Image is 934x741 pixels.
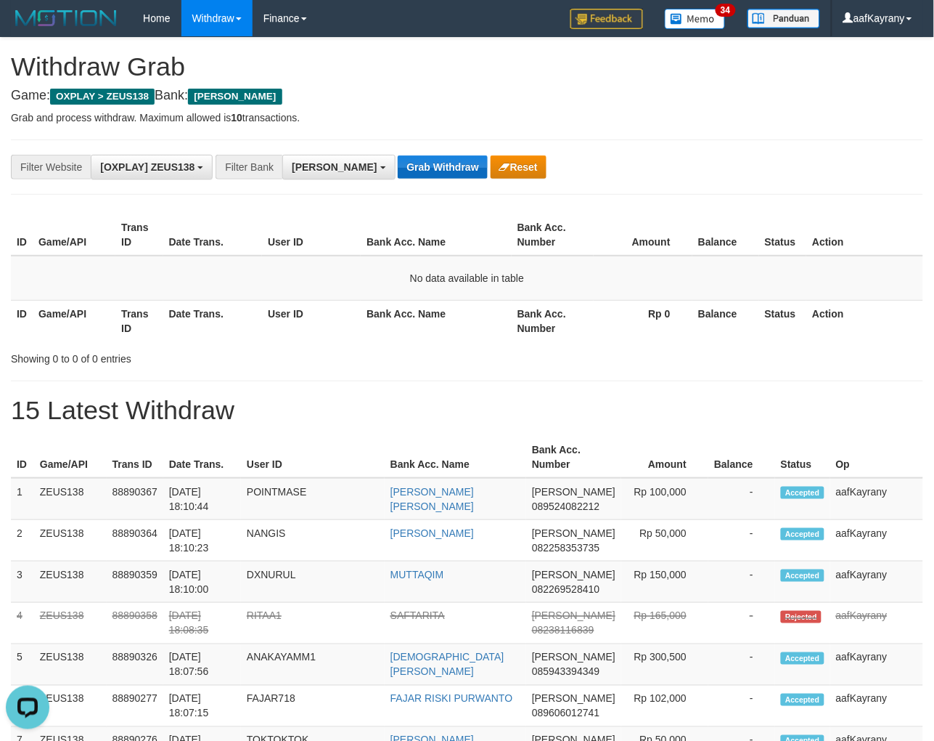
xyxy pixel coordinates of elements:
td: DXNURUL [241,562,385,603]
th: Trans ID [115,300,163,341]
div: Filter Bank [216,155,282,179]
th: Date Trans. [163,300,263,341]
td: ZEUS138 [34,562,107,603]
a: [PERSON_NAME] [PERSON_NAME] [390,486,474,512]
span: 34 [716,4,735,17]
td: 88890367 [107,478,163,520]
th: ID [11,437,34,478]
td: 88890358 [107,603,163,644]
span: [PERSON_NAME] [532,610,615,622]
td: - [708,478,775,520]
th: Balance [708,437,775,478]
td: [DATE] 18:07:56 [163,644,241,686]
button: [OXPLAY] ZEUS138 [91,155,213,179]
td: 4 [11,603,34,644]
td: ZEUS138 [34,644,107,686]
th: Bank Acc. Number [512,300,594,341]
a: SAFTARITA [390,610,445,622]
td: aafKayrany [830,603,923,644]
th: Op [830,437,923,478]
th: Rp 0 [594,300,692,341]
div: Showing 0 to 0 of 0 entries [11,346,378,366]
span: Copy 08238116839 to clipboard [532,625,594,636]
th: Bank Acc. Number [526,437,621,478]
td: Rp 300,500 [621,644,708,686]
a: MUTTAQIM [390,569,444,580]
p: Grab and process withdraw. Maximum allowed is transactions. [11,110,923,125]
td: 2 [11,520,34,562]
th: Amount [621,437,708,478]
td: 88890277 [107,686,163,727]
th: Game/API [33,300,115,341]
button: Reset [491,155,546,179]
span: [PERSON_NAME] [292,161,377,173]
td: Rp 150,000 [621,562,708,603]
td: - [708,520,775,562]
td: - [708,603,775,644]
span: Accepted [781,652,824,665]
span: Accepted [781,694,824,706]
span: Accepted [781,487,824,499]
img: Feedback.jpg [570,9,643,29]
td: - [708,686,775,727]
th: Bank Acc. Name [361,214,512,256]
span: [PERSON_NAME] [532,569,615,580]
a: [DEMOGRAPHIC_DATA] [PERSON_NAME] [390,652,504,678]
td: aafKayrany [830,520,923,562]
img: MOTION_logo.png [11,7,121,29]
span: Copy 089606012741 to clipboard [532,708,599,719]
td: Rp 100,000 [621,478,708,520]
th: Game/API [34,437,107,478]
h4: Game: Bank: [11,89,923,103]
th: Game/API [33,214,115,256]
th: User ID [241,437,385,478]
h1: 15 Latest Withdraw [11,396,923,425]
td: 88890364 [107,520,163,562]
span: [PERSON_NAME] [532,486,615,498]
th: Bank Acc. Number [512,214,594,256]
th: User ID [262,214,361,256]
td: ZEUS138 [34,603,107,644]
th: Status [775,437,830,478]
td: - [708,562,775,603]
img: Button%20Memo.svg [665,9,726,29]
td: ZEUS138 [34,686,107,727]
span: [PERSON_NAME] [532,693,615,705]
span: Rejected [781,611,822,623]
th: Balance [692,214,759,256]
th: Status [759,300,807,341]
span: Copy 089524082212 to clipboard [532,501,599,512]
td: 1 [11,478,34,520]
a: FAJAR RISKI PURWANTO [390,693,513,705]
span: Accepted [781,528,824,540]
td: POINTMASE [241,478,385,520]
td: 88890326 [107,644,163,686]
td: Rp 50,000 [621,520,708,562]
td: FAJAR718 [241,686,385,727]
span: [PERSON_NAME] [532,527,615,539]
th: Amount [594,214,692,256]
td: RITAA1 [241,603,385,644]
td: [DATE] 18:10:23 [163,520,241,562]
button: Grab Withdraw [398,155,487,179]
th: Status [759,214,807,256]
th: Action [806,214,923,256]
th: Trans ID [107,437,163,478]
span: Copy 085943394349 to clipboard [532,666,599,678]
span: Copy 082269528410 to clipboard [532,583,599,595]
img: panduan.png [747,9,820,28]
td: Rp 165,000 [621,603,708,644]
th: Trans ID [115,214,163,256]
td: NANGIS [241,520,385,562]
th: User ID [262,300,361,341]
td: [DATE] 18:08:35 [163,603,241,644]
td: Rp 102,000 [621,686,708,727]
td: 88890359 [107,562,163,603]
a: [PERSON_NAME] [390,527,474,539]
td: [DATE] 18:07:15 [163,686,241,727]
div: Filter Website [11,155,91,179]
td: ZEUS138 [34,478,107,520]
td: ANAKAYAMM1 [241,644,385,686]
strong: 10 [231,112,242,123]
td: aafKayrany [830,562,923,603]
